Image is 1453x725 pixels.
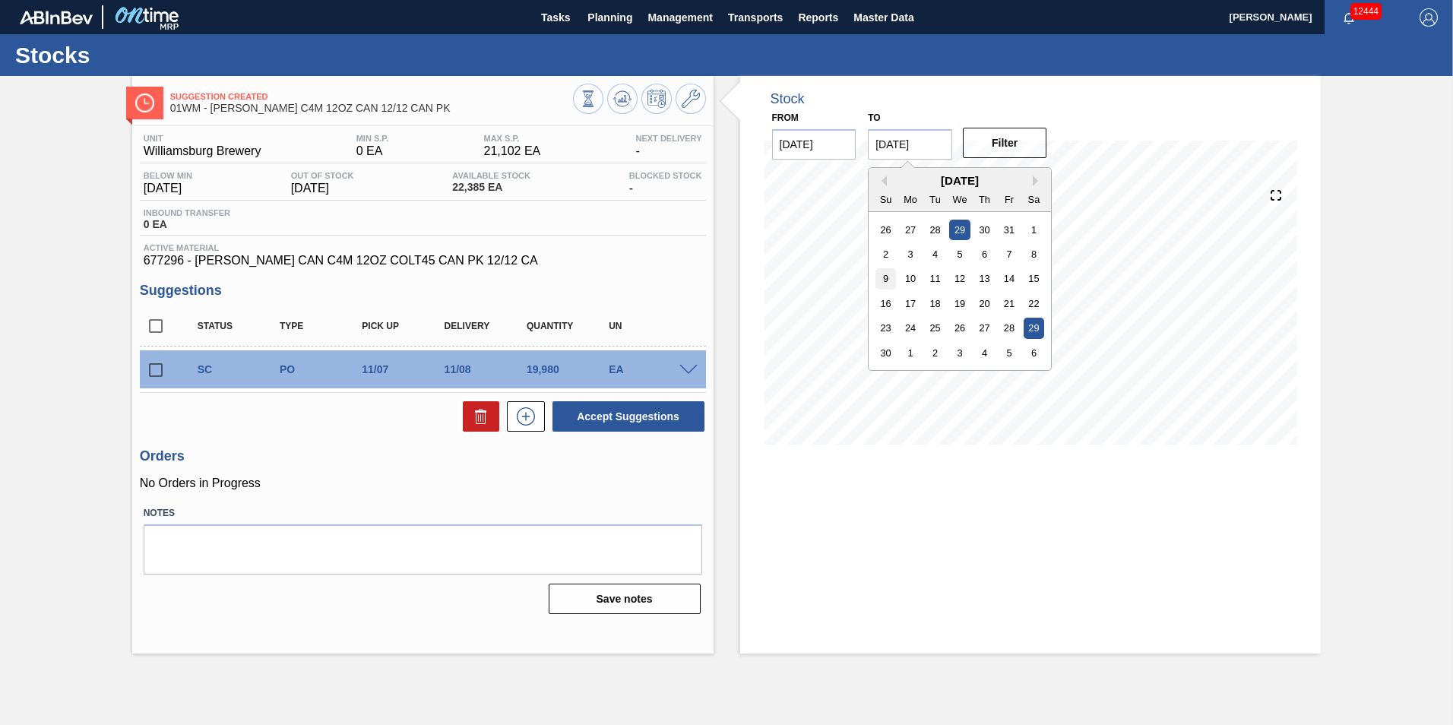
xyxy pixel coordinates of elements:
[1325,7,1373,28] button: Notifications
[925,219,945,239] div: Choose Tuesday, October 28th, 2025
[20,11,93,24] img: TNhmsLtSVTkK8tSr43FrP2fwEKptu5GPRR3wAAAABJRU5ErkJggg==
[868,112,880,123] label: to
[925,293,945,314] div: Choose Tuesday, November 18th, 2025
[291,182,354,195] span: [DATE]
[455,401,499,432] div: Delete Suggestions
[1024,188,1044,209] div: Sa
[974,244,995,264] div: Choose Thursday, November 6th, 2025
[441,321,533,331] div: Delivery
[356,134,389,143] span: MIN S.P.
[875,293,896,314] div: Choose Sunday, November 16th, 2025
[676,84,706,114] button: Go to Master Data / General
[441,363,533,375] div: 11/08/2025
[876,176,887,186] button: Previous Month
[144,134,261,143] span: Unit
[1024,343,1044,363] div: Choose Saturday, December 6th, 2025
[539,8,572,27] span: Tasks
[1024,244,1044,264] div: Choose Saturday, November 8th, 2025
[950,293,970,314] div: Choose Wednesday, November 19th, 2025
[144,144,261,158] span: Williamsburg Brewery
[545,400,706,433] div: Accept Suggestions
[728,8,783,27] span: Transports
[587,8,632,27] span: Planning
[552,401,704,432] button: Accept Suggestions
[647,8,713,27] span: Management
[291,171,354,180] span: Out Of Stock
[999,188,1020,209] div: Fr
[950,268,970,289] div: Choose Wednesday, November 12th, 2025
[605,321,697,331] div: UN
[194,363,286,375] div: Suggestion Created
[144,182,192,195] span: [DATE]
[140,448,706,464] h3: Orders
[974,188,995,209] div: Th
[356,144,389,158] span: 0 EA
[573,84,603,114] button: Stocks Overview
[549,584,701,614] button: Save notes
[484,144,541,158] span: 21,102 EA
[1350,3,1382,20] span: 12444
[875,188,896,209] div: Su
[901,219,921,239] div: Choose Monday, October 27th, 2025
[607,84,638,114] button: Update Chart
[875,343,896,363] div: Choose Sunday, November 30th, 2025
[950,343,970,363] div: Choose Wednesday, December 3rd, 2025
[1024,293,1044,314] div: Choose Saturday, November 22nd, 2025
[925,318,945,338] div: Choose Tuesday, November 25th, 2025
[772,112,799,123] label: From
[999,318,1020,338] div: Choose Friday, November 28th, 2025
[641,84,672,114] button: Schedule Inventory
[875,268,896,289] div: Choose Sunday, November 9th, 2025
[194,321,286,331] div: Status
[999,244,1020,264] div: Choose Friday, November 7th, 2025
[974,343,995,363] div: Choose Thursday, December 4th, 2025
[901,268,921,289] div: Choose Monday, November 10th, 2025
[974,293,995,314] div: Choose Thursday, November 20th, 2025
[635,134,701,143] span: Next Delivery
[875,244,896,264] div: Choose Sunday, November 2nd, 2025
[276,321,368,331] div: Type
[974,219,995,239] div: Choose Thursday, October 30th, 2025
[144,171,192,180] span: Below Min
[999,343,1020,363] div: Choose Friday, December 5th, 2025
[605,363,697,375] div: EA
[625,171,706,195] div: -
[144,219,230,230] span: 0 EA
[868,129,952,160] input: mm/dd/yyyy
[484,134,541,143] span: MAX S.P.
[523,321,615,331] div: Quantity
[452,171,530,180] span: Available Stock
[15,46,285,64] h1: Stocks
[963,128,1047,158] button: Filter
[901,188,921,209] div: Mo
[974,268,995,289] div: Choose Thursday, November 13th, 2025
[170,103,573,114] span: 01WM - CARR C4M 12OZ CAN 12/12 CAN PK
[140,283,706,299] h3: Suggestions
[869,174,1051,187] div: [DATE]
[925,188,945,209] div: Tu
[875,318,896,338] div: Choose Sunday, November 23rd, 2025
[901,318,921,338] div: Choose Monday, November 24th, 2025
[771,91,805,107] div: Stock
[144,502,702,524] label: Notes
[1033,176,1043,186] button: Next Month
[135,93,154,112] img: Ícone
[1024,268,1044,289] div: Choose Saturday, November 15th, 2025
[925,268,945,289] div: Choose Tuesday, November 11th, 2025
[925,343,945,363] div: Choose Tuesday, December 2nd, 2025
[358,321,450,331] div: Pick up
[999,219,1020,239] div: Choose Friday, October 31st, 2025
[1024,219,1044,239] div: Choose Saturday, November 1st, 2025
[452,182,530,193] span: 22,385 EA
[999,268,1020,289] div: Choose Friday, November 14th, 2025
[144,254,702,268] span: 677296 - [PERSON_NAME] CAN C4M 12OZ COLT45 CAN PK 12/12 CA
[925,244,945,264] div: Choose Tuesday, November 4th, 2025
[950,318,970,338] div: Choose Wednesday, November 26th, 2025
[901,244,921,264] div: Choose Monday, November 3rd, 2025
[974,318,995,338] div: Choose Thursday, November 27th, 2025
[523,363,615,375] div: 19,980
[144,208,230,217] span: Inbound Transfer
[629,171,702,180] span: Blocked Stock
[874,217,1046,366] div: month 2025-11
[853,8,913,27] span: Master Data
